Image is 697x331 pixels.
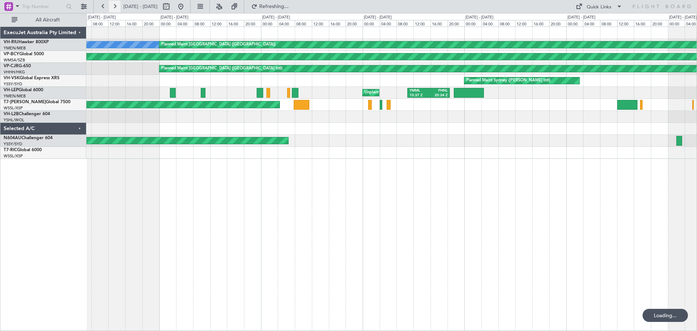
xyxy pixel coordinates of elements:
div: 08:00 [193,20,210,27]
div: 16:00 [532,20,549,27]
div: 16:00 [634,20,651,27]
div: 12:00 [413,20,431,27]
div: 20:00 [549,20,566,27]
div: 08:00 [91,20,109,27]
div: 00:00 [464,20,481,27]
div: 16:00 [431,20,448,27]
a: VP-BCYGlobal 5000 [4,52,44,56]
div: 00:00 [668,20,685,27]
div: 12:00 [617,20,634,27]
div: 12:00 [515,20,532,27]
a: YMEN/MEB [4,45,26,51]
a: N604AUChallenger 604 [4,136,53,140]
div: YMML [409,88,428,93]
div: 16:00 [329,20,346,27]
a: WSSL/XSP [4,153,23,159]
div: 08:00 [600,20,617,27]
div: 04:00 [278,20,295,27]
a: WSSL/XSP [4,105,23,111]
span: [DATE] - [DATE] [123,3,158,10]
a: VH-VSKGlobal Express XRS [4,76,60,80]
div: 00:00 [363,20,380,27]
input: Trip Number [22,1,64,12]
div: 20:00 [651,20,668,27]
div: 00:00 [261,20,278,27]
div: Planned Maint [GEOGRAPHIC_DATA] ([GEOGRAPHIC_DATA] Intl) [161,63,282,74]
button: All Aircraft [8,14,79,26]
div: 20:00 [346,20,363,27]
a: YSHL/WOL [4,117,24,123]
div: [DATE] - [DATE] [262,15,290,21]
div: Planned Maint Sydney ([PERSON_NAME] Intl) [466,75,550,86]
span: VH-L2B [4,112,19,116]
div: 12:00 [108,20,125,27]
a: YMEN/MEB [4,93,26,99]
div: PHNL [428,88,447,93]
div: Loading... [643,309,688,322]
a: WMSA/SZB [4,57,25,63]
div: 12:00 [312,20,329,27]
div: [DATE] - [DATE] [465,15,493,21]
a: YSSY/SYD [4,81,22,87]
div: 20:34 Z [428,93,447,98]
div: 20:00 [448,20,465,27]
span: VP-CJR [4,64,19,68]
div: 12:00 [210,20,227,27]
a: VH-LEPGlobal 6000 [4,88,43,92]
span: N604AU [4,136,21,140]
div: [DATE] - [DATE] [364,15,392,21]
span: VH-VSK [4,76,20,80]
div: 04:00 [481,20,498,27]
div: [DATE] - [DATE] [88,15,116,21]
span: Refreshing... [259,4,289,9]
a: VH-RIUHawker 800XP [4,40,49,44]
div: 04:00 [176,20,193,27]
span: T7-RIC [4,148,17,152]
div: 20:00 [142,20,159,27]
span: All Aircraft [19,17,77,23]
span: VH-RIU [4,40,19,44]
div: [DATE] - [DATE] [669,15,697,21]
div: Quick Links [587,4,611,11]
div: Planned Maint [GEOGRAPHIC_DATA] ([GEOGRAPHIC_DATA]) [161,39,276,50]
a: VH-L2BChallenger 604 [4,112,50,116]
button: Refreshing... [248,1,292,12]
a: YSSY/SYD [4,141,22,147]
div: 04:00 [583,20,600,27]
div: [DATE] - [DATE] [567,15,595,21]
div: 16:00 [125,20,142,27]
div: 04:00 [380,20,397,27]
div: 20:00 [244,20,261,27]
div: 00:00 [159,20,176,27]
span: VP-BCY [4,52,19,56]
a: VP-CJRG-650 [4,64,31,68]
div: [DATE] - [DATE] [160,15,188,21]
a: T7-[PERSON_NAME]Global 7500 [4,100,70,104]
div: 16:00 [227,20,244,27]
div: 08:00 [498,20,515,27]
button: Quick Links [572,1,626,12]
span: VH-LEP [4,88,19,92]
div: Unplanned Maint [GEOGRAPHIC_DATA] (Melbourne Intl) [364,87,469,98]
div: 08:00 [295,20,312,27]
a: T7-RICGlobal 6000 [4,148,42,152]
span: T7-[PERSON_NAME] [4,100,46,104]
div: 00:00 [566,20,583,27]
div: 08:00 [396,20,413,27]
a: VHHH/HKG [4,69,25,75]
div: 10:37 Z [409,93,428,98]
